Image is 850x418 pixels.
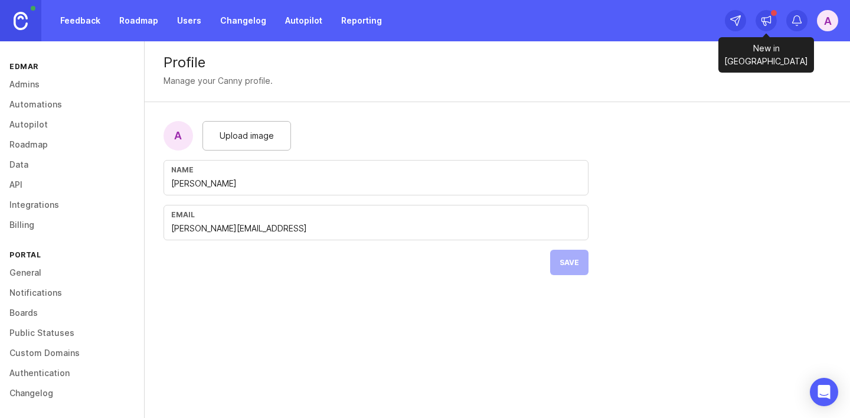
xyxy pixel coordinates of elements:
[334,10,389,31] a: Reporting
[164,121,193,151] div: A
[112,10,165,31] a: Roadmap
[171,210,581,219] div: Email
[170,10,208,31] a: Users
[810,378,838,406] div: Open Intercom Messenger
[213,10,273,31] a: Changelog
[171,165,581,174] div: Name
[278,10,329,31] a: Autopilot
[53,10,107,31] a: Feedback
[164,74,273,87] div: Manage your Canny profile.
[164,55,831,70] div: Profile
[817,10,838,31] button: A
[718,37,814,73] div: New in [GEOGRAPHIC_DATA]
[220,129,274,142] span: Upload image
[14,12,28,30] img: Canny Home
